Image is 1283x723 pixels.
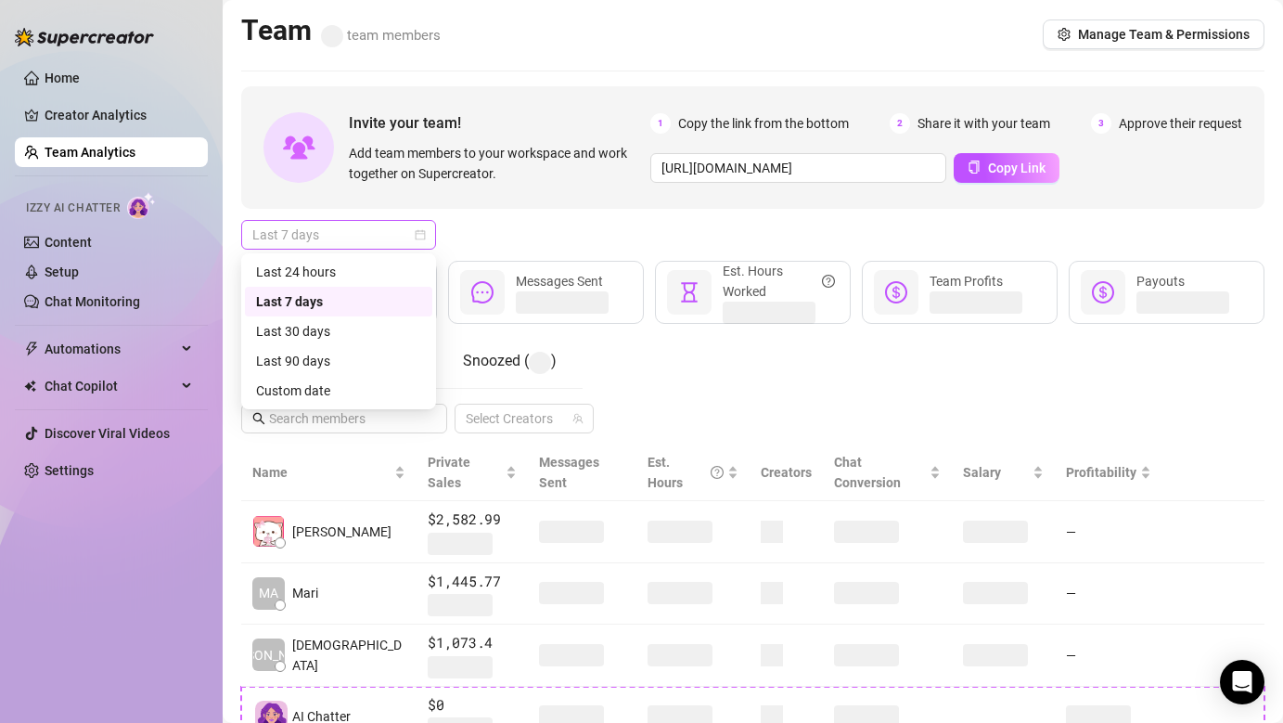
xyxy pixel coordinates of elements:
[292,635,405,676] span: [DEMOGRAPHIC_DATA]
[1078,27,1250,42] span: Manage Team & Permissions
[750,445,823,501] th: Creators
[45,100,193,130] a: Creator Analytics
[723,261,835,302] div: Est. Hours Worked
[1055,563,1162,626] td: —
[930,274,1003,289] span: Team Profits
[45,294,140,309] a: Chat Monitoring
[45,145,135,160] a: Team Analytics
[256,351,421,371] div: Last 90 days
[292,522,391,542] span: [PERSON_NAME]
[428,571,517,593] span: $1,445.77
[1043,19,1264,49] button: Manage Team & Permissions
[45,334,176,364] span: Automations
[256,291,421,312] div: Last 7 days
[245,316,432,346] div: Last 30 days
[26,200,120,217] span: Izzy AI Chatter
[269,408,421,429] input: Search members
[45,235,92,250] a: Content
[650,113,671,134] span: 1
[24,342,39,356] span: thunderbolt
[24,380,36,393] img: Chat Copilot
[256,262,421,282] div: Last 24 hours
[1055,501,1162,563] td: —
[127,192,156,219] img: AI Chatter
[917,113,1050,134] span: Share it with your team
[252,221,425,249] span: Last 7 days
[1055,625,1162,687] td: —
[1066,465,1136,480] span: Profitability
[321,27,441,44] span: team members
[516,274,603,289] span: Messages Sent
[259,583,278,603] span: MA
[428,455,470,490] span: Private Sales
[885,281,907,303] span: dollar-circle
[1119,113,1242,134] span: Approve their request
[45,71,80,85] a: Home
[245,257,432,287] div: Last 24 hours
[241,445,417,501] th: Name
[1092,281,1114,303] span: dollar-circle
[256,381,421,401] div: Custom date
[834,455,901,490] span: Chat Conversion
[245,346,432,376] div: Last 90 days
[428,694,517,717] span: $0
[253,516,284,547] img: Cristy Riego
[349,111,650,135] span: Invite your team!
[963,465,1001,480] span: Salary
[1091,113,1111,134] span: 3
[822,261,835,302] span: question-circle
[252,412,265,425] span: search
[711,452,724,493] span: question-circle
[245,287,432,316] div: Last 7 days
[256,321,421,342] div: Last 30 days
[45,265,79,279] a: Setup
[890,113,910,134] span: 2
[219,645,318,665] span: [PERSON_NAME]
[245,376,432,406] div: Custom date
[45,426,170,441] a: Discover Viral Videos
[252,462,391,483] span: Name
[968,161,981,174] span: copy
[678,113,849,134] span: Copy the link from the bottom
[678,281,700,303] span: hourglass
[471,281,494,303] span: message
[45,371,176,401] span: Chat Copilot
[954,153,1059,183] button: Copy Link
[463,352,557,369] span: Snoozed ( )
[572,413,584,424] span: team
[1058,28,1071,41] span: setting
[15,28,154,46] img: logo-BBDzfeDw.svg
[349,143,643,184] span: Add team members to your workspace and work together on Supercreator.
[648,452,724,493] div: Est. Hours
[428,632,517,654] span: $1,073.4
[428,509,517,531] span: $2,582.99
[539,455,599,490] span: Messages Sent
[292,583,318,603] span: Mari
[1136,274,1185,289] span: Payouts
[1220,660,1264,704] div: Open Intercom Messenger
[241,13,441,48] h2: Team
[988,161,1046,175] span: Copy Link
[415,229,426,240] span: calendar
[45,463,94,478] a: Settings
